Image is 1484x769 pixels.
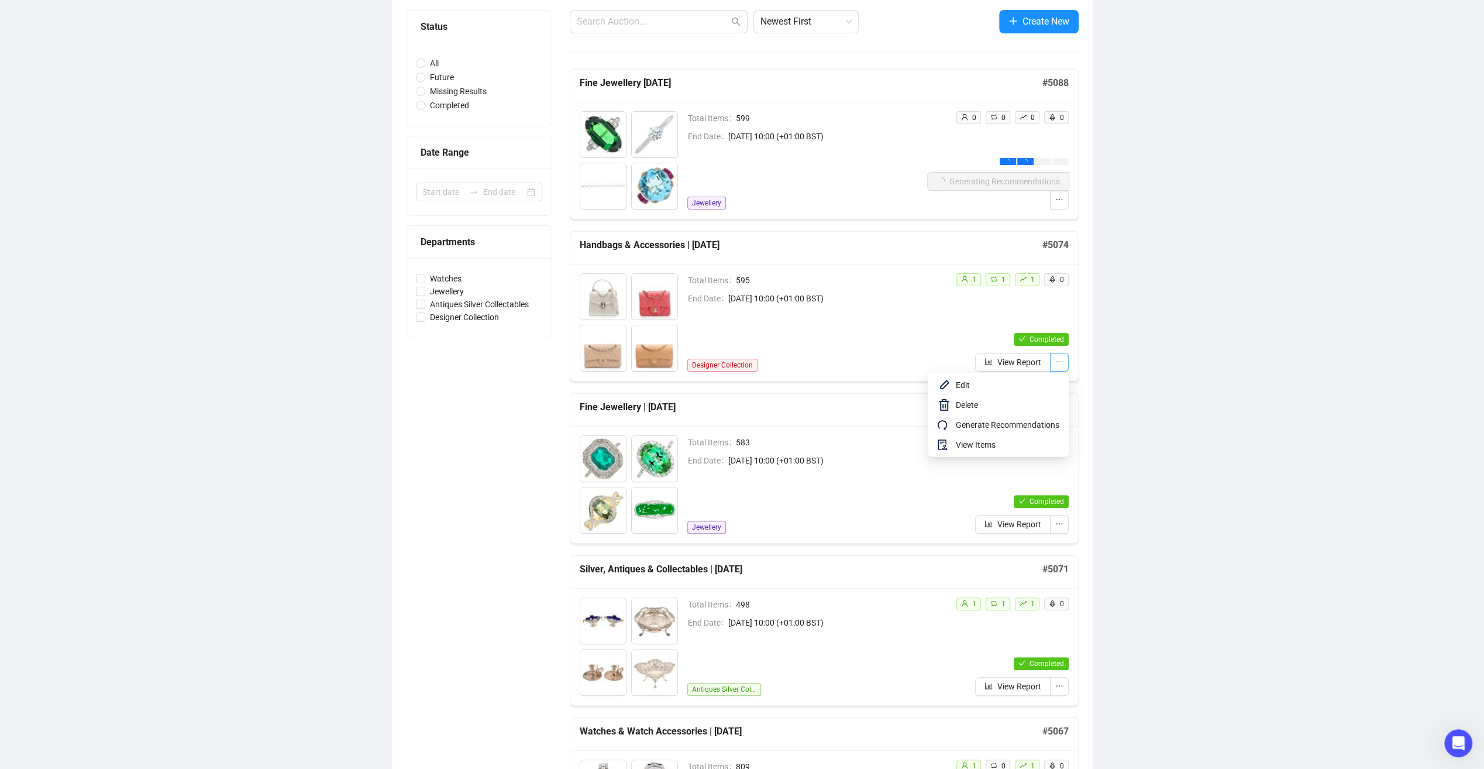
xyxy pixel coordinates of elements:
span: Watches [425,272,466,285]
span: Completed [425,99,474,112]
span: rise [1020,600,1027,607]
span: Antiques Silver Collectables [425,298,533,311]
img: 3_1.jpg [580,488,626,533]
span: ellipsis [1055,358,1063,366]
span: retweet [990,762,997,769]
span: 1 [972,276,976,284]
span: to [469,187,478,197]
span: swap-right [469,187,478,197]
input: Start date [423,186,464,198]
img: svg+xml;base64,PHN2ZyB4bWxucz0iaHR0cDovL3d3dy53My5vcmcvMjAwMC9zdmciIHhtbG5zOnhsaW5rPSJodHRwOi8vd3... [937,378,951,392]
a: Handbags & Accessories | [DATE]#5074Total Items595End Date[DATE] 10:00 (+01:00 BST)Designer Colle... [570,231,1079,382]
span: Jewellery [425,285,469,298]
span: ellipsis [1055,195,1063,204]
span: Jewellery [687,521,726,534]
img: 4_1.jpg [632,325,677,371]
span: loading [1023,159,1028,164]
span: rocket [1049,276,1056,283]
a: Fine Jewellery | [DATE]#5072Total Items583End Date[DATE] 10:00 (+01:00 BST)Jewelleryuser1retweet1... [570,393,1079,544]
span: user [961,276,968,283]
img: 4_1.jpg [632,650,677,695]
span: 0 [1001,114,1006,122]
img: 2_1.jpg [632,598,677,644]
h5: Watches & Watch Accessories | [DATE] [580,725,1042,739]
span: check [1018,335,1025,342]
span: 0 [1060,114,1064,122]
span: bar-chart [984,682,993,690]
span: Generate Recommendations [956,418,1059,431]
span: All [425,57,443,70]
span: retweet [990,114,997,121]
span: Designer Collection [425,311,504,324]
span: [DATE] 10:00 (+01:00 BST) [728,292,946,305]
button: View Report [975,677,1051,696]
img: 3_1.jpg [580,650,626,695]
span: search [731,17,741,26]
span: View Report [997,680,1041,693]
span: user [961,762,968,769]
span: ellipsis [1055,520,1063,528]
h5: # 5088 [1042,76,1069,90]
span: audit [937,438,951,452]
span: rise [1020,276,1027,283]
span: user [961,114,968,121]
span: ellipsis [1055,682,1063,690]
span: loading [1006,159,1010,164]
span: 1 [1031,600,1035,608]
h5: Fine Jewellery | [DATE] [580,400,1042,414]
span: Designer Collection [687,359,758,372]
img: svg+xml;base64,PHN2ZyB4bWxucz0iaHR0cDovL3d3dy53My5vcmcvMjAwMC9zdmciIHhtbG5zOnhsaW5rPSJodHRwOi8vd3... [937,398,951,412]
img: 3_1.jpg [580,163,626,209]
span: rocket [1049,762,1056,769]
span: rise [1020,762,1027,769]
span: 583 [736,436,946,449]
h5: # 5074 [1042,238,1069,252]
img: 2_1.jpg [632,436,677,482]
div: Status [421,19,538,34]
span: 1 [1001,600,1006,608]
span: rise [1020,114,1027,121]
span: Edit [956,379,1059,392]
iframe: Intercom live chat [1444,729,1472,757]
span: Total Items [688,598,736,611]
h5: Silver, Antiques & Collectables | [DATE] [580,562,1042,576]
span: Total Items [688,274,736,287]
span: View Report [997,518,1041,531]
a: Fine Jewellery [DATE]#5088Total Items599End Date[DATE] 10:00 (+01:00 BST)Jewelleryuser0retweet0ri... [570,69,1079,219]
img: 1_1.jpg [580,598,626,644]
h5: Fine Jewellery [DATE] [580,76,1042,90]
span: 1 [972,600,976,608]
span: Newest First [760,11,852,33]
span: Future [425,71,459,84]
span: bar-chart [984,358,993,366]
img: 3_1.jpg [580,325,626,371]
span: End Date [688,130,728,143]
span: [DATE] 10:00 (+01:00 BST) [728,616,946,629]
span: redo [937,418,951,432]
h5: Handbags & Accessories | [DATE] [580,238,1042,252]
span: Antiques Silver Collectables [687,683,761,696]
button: Generating Recommendations [927,172,1069,191]
span: plus [1008,16,1018,26]
span: Completed [1029,660,1064,668]
span: 1 [1001,276,1006,284]
div: Departments [421,235,538,249]
img: 2_1.jpg [632,274,677,320]
img: 1_1.jpg [580,112,626,157]
span: [DATE] 10:00 (+01:00 BST) [728,130,927,143]
span: retweet [990,600,997,607]
span: Jewellery [687,197,726,210]
span: Create New [1022,14,1069,29]
span: Delete [956,399,1059,411]
span: 599 [736,112,927,125]
span: Total Items [688,436,736,449]
span: Total Items [688,112,736,125]
span: End Date [688,292,728,305]
span: End Date [688,616,728,629]
h5: # 5071 [1042,562,1069,576]
span: retweet [990,276,997,283]
span: Completed [1029,497,1064,506]
img: 1_1.jpg [580,274,626,320]
span: rocket [1049,600,1056,607]
span: 0 [1060,600,1064,608]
